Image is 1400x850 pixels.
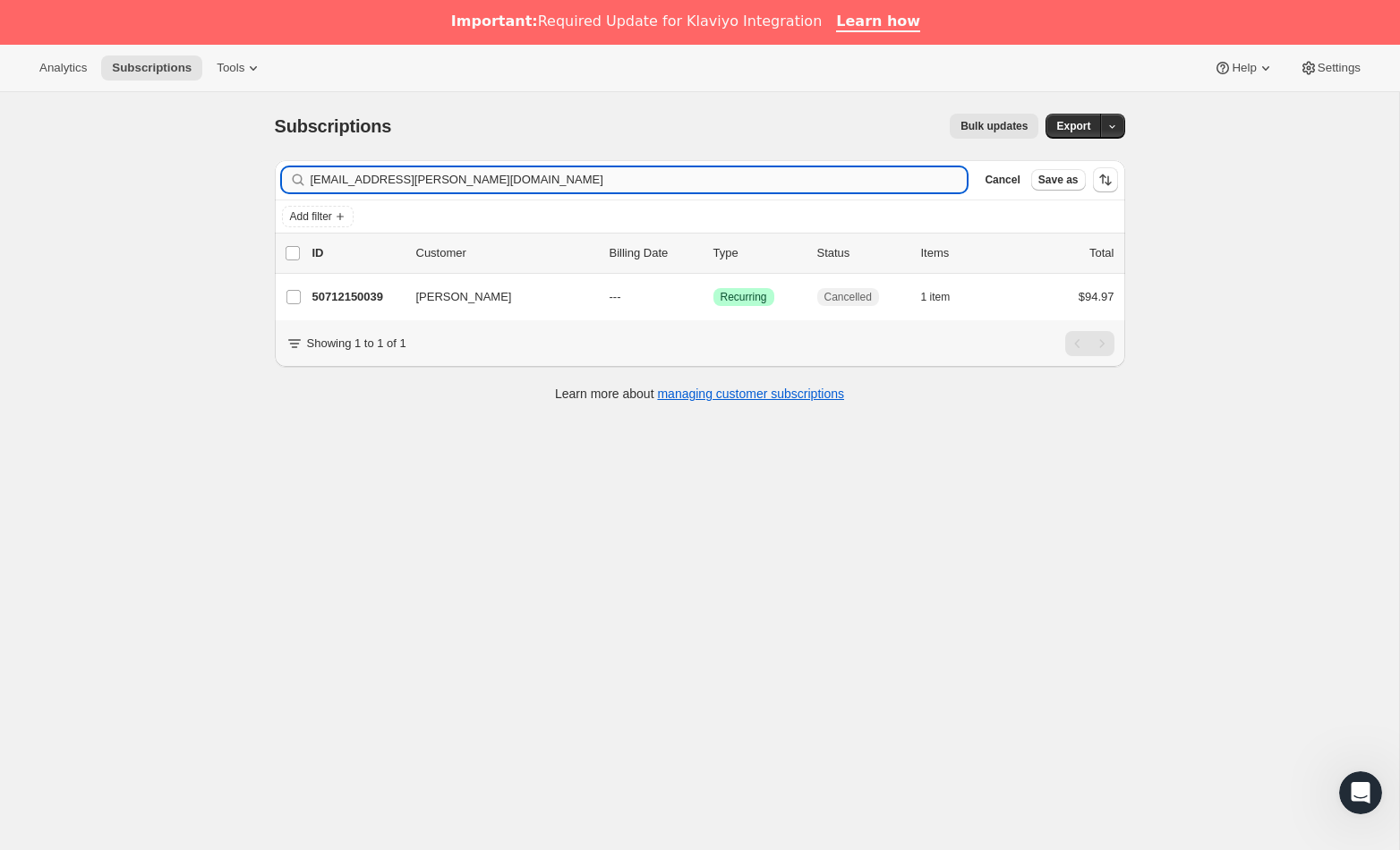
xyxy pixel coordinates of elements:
[1046,114,1101,139] button: Export
[921,244,1011,262] div: Items
[1339,771,1382,814] iframe: Intercom live chat
[1093,167,1118,192] button: Sort the results
[1203,55,1285,81] button: Help
[836,13,920,32] a: Learn how
[282,206,354,227] button: Add filter
[1289,55,1371,81] button: Settings
[985,173,1020,187] span: Cancel
[416,288,512,306] span: [PERSON_NAME]
[1232,61,1256,75] span: Help
[451,13,538,30] b: Important:
[817,244,907,262] p: Status
[312,244,402,262] p: ID
[1089,244,1114,262] p: Total
[217,61,244,75] span: Tools
[405,283,585,311] button: [PERSON_NAME]
[451,13,822,30] div: Required Update for Klaviyo Integration
[610,290,621,303] span: ---
[1031,169,1086,191] button: Save as
[29,55,98,81] button: Analytics
[950,114,1038,139] button: Bulk updates
[1065,331,1114,356] nav: Pagination
[977,169,1027,191] button: Cancel
[657,387,844,401] a: managing customer subscriptions
[555,385,844,403] p: Learn more about
[312,288,402,306] p: 50712150039
[290,209,332,224] span: Add filter
[101,55,202,81] button: Subscriptions
[1056,119,1090,133] span: Export
[275,116,392,136] span: Subscriptions
[824,290,872,304] span: Cancelled
[206,55,273,81] button: Tools
[416,244,595,262] p: Customer
[311,167,968,192] input: Filter subscribers
[610,244,699,262] p: Billing Date
[1038,173,1079,187] span: Save as
[921,290,951,304] span: 1 item
[1079,290,1114,303] span: $94.97
[960,119,1028,133] span: Bulk updates
[39,61,87,75] span: Analytics
[307,335,406,353] p: Showing 1 to 1 of 1
[713,244,803,262] div: Type
[921,285,970,310] button: 1 item
[312,285,1114,310] div: 50712150039[PERSON_NAME]---SuccessRecurringCancelled1 item$94.97
[312,244,1114,262] div: IDCustomerBilling DateTypeStatusItemsTotal
[112,61,192,75] span: Subscriptions
[1318,61,1361,75] span: Settings
[721,290,767,304] span: Recurring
